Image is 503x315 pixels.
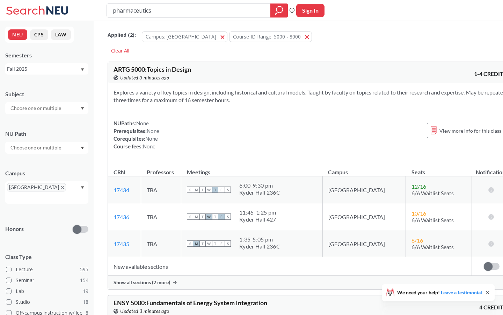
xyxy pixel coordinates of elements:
span: S [225,187,231,193]
div: 1:35 - 5:05 pm [239,236,280,243]
input: Choose one or multiple [7,143,66,152]
div: CRN [114,168,125,176]
span: 595 [80,266,88,273]
span: Updated 3 minutes ago [120,74,169,82]
button: LAW [51,29,71,40]
span: ENSY 5000 : Fundamentals of Energy System Integration [114,299,267,307]
span: ARTG 5000 : Topics in Design [114,65,191,73]
button: NEU [8,29,27,40]
div: Ryder Hall 427 [239,216,276,223]
span: None [145,135,158,142]
a: 17435 [114,240,129,247]
span: Course ID Range: 5000 - 8000 [233,33,301,40]
span: 6/6 Waitlist Seats [411,190,454,196]
svg: Dropdown arrow [81,68,84,71]
div: 11:45 - 1:25 pm [239,209,276,216]
input: Class, professor, course number, "phrase" [112,5,265,16]
td: [GEOGRAPHIC_DATA] [322,230,406,257]
label: Lecture [6,265,88,274]
th: Seats [406,161,472,176]
span: 19 [83,287,88,295]
span: M [193,213,199,220]
span: T [212,213,218,220]
label: Studio [6,297,88,307]
td: TBA [141,203,181,230]
span: T [199,213,206,220]
span: W [206,240,212,247]
td: [GEOGRAPHIC_DATA] [322,203,406,230]
th: Meetings [181,161,323,176]
span: None [136,120,149,126]
td: TBA [141,230,181,257]
svg: X to remove pill [61,186,64,189]
span: 6/6 Waitlist Seats [411,244,454,250]
a: 17434 [114,187,129,193]
div: Campus [5,169,88,177]
span: M [193,240,199,247]
svg: magnifying glass [275,6,283,15]
span: 154 [80,276,88,284]
span: Show all sections (2 more) [114,279,170,286]
svg: Dropdown arrow [81,107,84,110]
span: 18 [83,298,88,306]
div: Clear All [108,45,133,56]
span: W [206,213,212,220]
button: CPS [30,29,48,40]
div: Semesters [5,51,88,59]
span: T [212,187,218,193]
a: 17436 [114,213,129,220]
div: Dropdown arrow [5,142,88,154]
div: magnifying glass [270,3,288,17]
div: NU Path [5,130,88,138]
span: [GEOGRAPHIC_DATA]X to remove pill [7,183,66,191]
label: Seminar [6,276,88,285]
div: Fall 2025 [7,65,80,73]
span: View more info for this class [439,126,501,135]
span: F [218,213,225,220]
div: 6:00 - 9:30 pm [239,182,280,189]
div: [GEOGRAPHIC_DATA]X to remove pillDropdown arrow [5,181,88,204]
label: Lab [6,287,88,296]
span: S [225,240,231,247]
div: Subject [5,90,88,98]
span: 8 / 16 [411,237,423,244]
span: T [199,187,206,193]
span: 6/6 Waitlist Seats [411,217,454,223]
div: Fall 2025Dropdown arrow [5,63,88,75]
span: Class Type [5,253,88,261]
span: None [143,143,155,149]
span: F [218,187,225,193]
th: Professors [141,161,181,176]
span: T [212,240,218,247]
span: None [147,128,159,134]
div: Ryder Hall 236C [239,189,280,196]
td: [GEOGRAPHIC_DATA] [322,176,406,203]
span: F [218,240,225,247]
span: M [193,187,199,193]
span: S [187,213,193,220]
div: NUPaths: Prerequisites: Corequisites: Course fees: [114,119,159,150]
span: Updated 3 minutes ago [120,307,169,315]
span: W [206,187,212,193]
svg: Dropdown arrow [81,186,84,189]
button: Sign In [296,4,325,17]
td: New available sections [108,257,472,276]
div: Ryder Hall 236C [239,243,280,250]
span: 10 / 16 [411,210,426,217]
span: T [199,240,206,247]
span: We need your help! [397,290,482,295]
p: Honors [5,225,24,233]
span: Applied ( 2 ): [108,31,136,39]
svg: Dropdown arrow [81,147,84,149]
td: TBA [141,176,181,203]
span: 12 / 16 [411,183,426,190]
span: S [187,240,193,247]
input: Choose one or multiple [7,104,66,112]
button: Course ID Range: 5000 - 8000 [229,31,312,42]
span: S [225,213,231,220]
a: Leave a testimonial [441,289,482,295]
span: Campus: [GEOGRAPHIC_DATA] [146,33,216,40]
div: Dropdown arrow [5,102,88,114]
button: Campus: [GEOGRAPHIC_DATA] [142,31,227,42]
span: S [187,187,193,193]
